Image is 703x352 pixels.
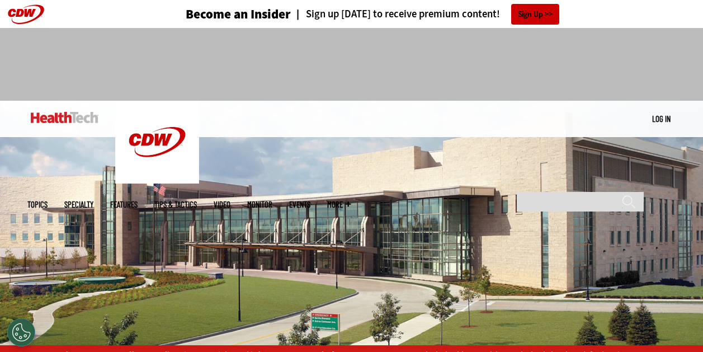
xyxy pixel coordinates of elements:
a: Video [214,200,230,209]
a: Events [289,200,310,209]
span: More [327,200,351,209]
img: Home [31,112,98,123]
a: Tips & Tactics [154,200,197,209]
a: Sign up [DATE] to receive premium content! [291,9,500,20]
span: Topics [27,200,48,209]
div: Cookies Settings [7,318,35,346]
button: Open Preferences [7,318,35,346]
a: MonITor [247,200,272,209]
h3: Become an Insider [186,8,291,21]
a: Become an Insider [144,8,291,21]
a: Log in [652,114,671,124]
img: Home [115,101,199,184]
iframe: advertisement [148,39,555,90]
span: Specialty [64,200,93,209]
div: User menu [652,113,671,125]
a: Features [110,200,138,209]
a: CDW [115,175,199,186]
a: Sign Up [511,4,559,25]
